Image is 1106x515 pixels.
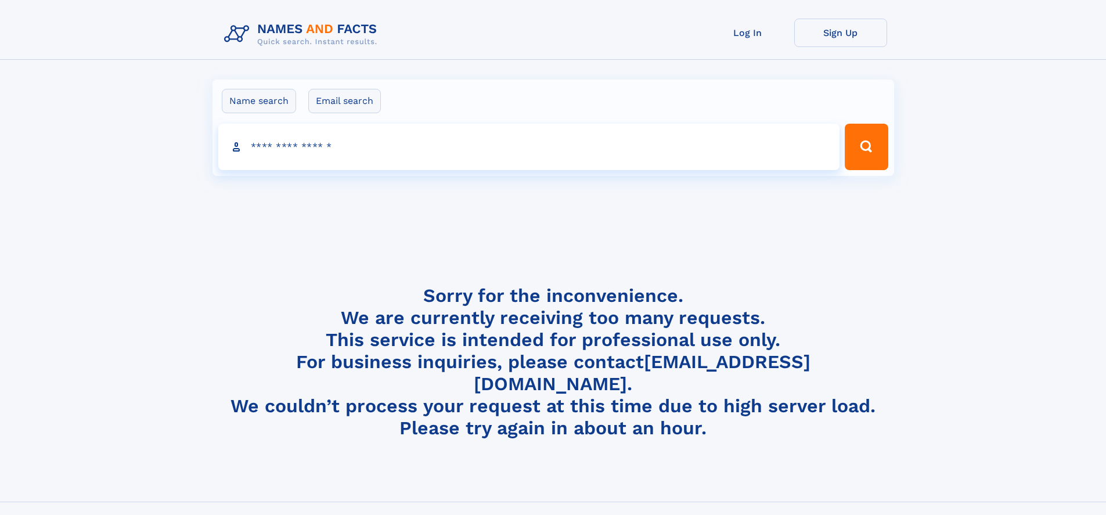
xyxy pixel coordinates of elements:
[701,19,794,47] a: Log In
[845,124,888,170] button: Search Button
[222,89,296,113] label: Name search
[794,19,887,47] a: Sign Up
[219,284,887,440] h4: Sorry for the inconvenience. We are currently receiving too many requests. This service is intend...
[218,124,840,170] input: search input
[474,351,810,395] a: [EMAIL_ADDRESS][DOMAIN_NAME]
[308,89,381,113] label: Email search
[219,19,387,50] img: Logo Names and Facts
